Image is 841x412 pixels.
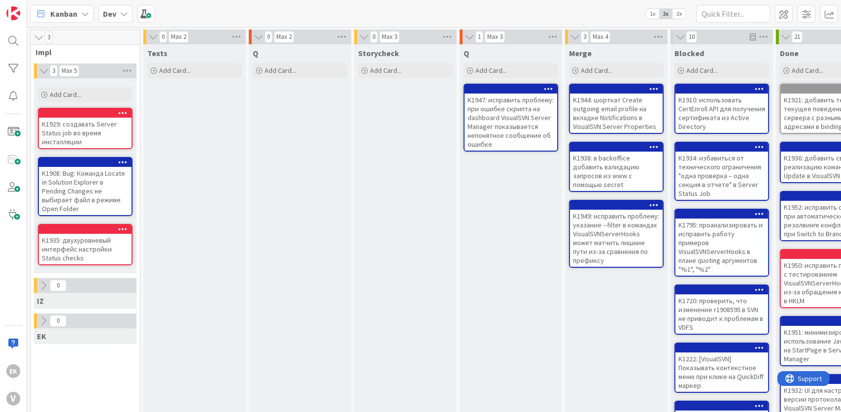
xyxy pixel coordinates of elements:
span: Add Card... [581,66,612,75]
span: Done [780,48,799,58]
div: Max 4 [593,34,608,39]
a: K1795: проанализировать и исправить работу примеров VisualSVNServerHooks в плане quoting аргумент... [674,209,769,277]
span: Q [464,48,469,58]
div: K1222: [VisualSVN] Показывать контекстное меню при клике на QuickDiff маркер [675,352,768,392]
div: Max 2 [171,34,186,39]
div: K1938: в backoffice добавить валидацию запросов из www с помощью secret [570,152,663,191]
span: 3 [581,31,589,43]
span: 0 [370,31,378,43]
span: Storycheck [358,48,399,58]
div: K1934: избавиться от технического ограничения "одна проверка – одна секция в отчете" в Server Sta... [675,152,768,200]
div: Max 3 [382,34,397,39]
div: K1910: использовать CertEnroll API для получения сертификата из Active Directory [675,94,768,133]
div: K1720: проверить, что изменение r1908595 в SVN не приводит к проблемам в VDFS [675,285,768,334]
div: K1944: шорткат Create outgoing email profile на вкладке Notifications в VisualSVN Server Properties [570,85,663,133]
div: K1934: избавиться от технического ограничения "одна проверка – одна секция в отчете" в Server Sta... [675,143,768,200]
a: K1947: исправить проблему: при ошибке скрипта на dashboard VisualSVN Server Manager показывается ... [464,84,558,152]
span: Q [253,48,258,58]
span: Add Card... [792,66,823,75]
div: K1949: исправить проблему: указание --filter в командах VisualSVNServerHooks может матчить лишние... [570,210,663,267]
img: Visit kanbanzone.com [6,6,20,20]
span: Add Card... [370,66,402,75]
span: Merge [569,48,592,58]
a: K1935: двухуровневый интерфейс настройки Status checks [38,224,133,265]
span: 2x [659,9,673,19]
a: K1938: в backoffice добавить валидацию запросов из www с помощью secret [569,142,664,192]
span: 10 [686,31,697,43]
span: Blocked [674,48,704,58]
div: K1795: проанализировать и исправить работу примеров VisualSVNServerHooks в плане quoting аргумент... [675,219,768,276]
a: K1929: создавать Server Status job во время инсталляции [38,108,133,149]
span: 3 [50,65,58,77]
a: K1910: использовать CertEnroll API для получения сертификата из Active Directory [674,84,769,134]
div: K1908: Bug: Команда Locate in Solution Explorer в Pending Changes не выбирает файл в режиме Open ... [39,158,132,215]
div: Max 2 [276,34,292,39]
div: K1935: двухуровневый интерфейс настройки Status checks [39,234,132,264]
div: K1929: создавать Server Status job во время инсталляции [39,118,132,148]
span: 0 [265,31,272,43]
div: K1938: в backoffice добавить валидацию запросов из www с помощью secret [570,143,663,191]
span: 1x [646,9,659,19]
div: K1910: использовать CertEnroll API для получения сертификата из Active Directory [675,85,768,133]
span: Support [21,1,45,13]
span: Impl [35,47,128,57]
span: 3x [673,9,686,19]
span: IZ [37,296,44,306]
span: Add Card... [475,66,507,75]
div: V [6,392,20,406]
span: Kanban [50,8,77,20]
div: K1949: исправить проблему: указание --filter в командах VisualSVNServerHooks может матчить лишние... [570,201,663,267]
span: Texts [147,48,168,58]
span: EK [37,331,46,341]
span: Add Card... [265,66,296,75]
div: K1929: создавать Server Status job во время инсталляции [39,109,132,148]
a: K1222: [VisualSVN] Показывать контекстное меню при клике на QuickDiff маркер [674,343,769,393]
div: Max 5 [62,68,77,73]
span: 3 [45,32,53,43]
span: Add Card... [159,66,191,75]
a: K1908: Bug: Команда Locate in Solution Explorer в Pending Changes не выбирает файл в режиме Open ... [38,157,133,216]
div: K1720: проверить, что изменение r1908595 в SVN не приводит к проблемам в VDFS [675,294,768,334]
div: K1935: двухуровневый интерфейс настройки Status checks [39,225,132,264]
div: K1947: исправить проблему: при ошибке скрипта на dashboard VisualSVN Server Manager показывается ... [465,94,557,151]
div: K1944: шорткат Create outgoing email profile на вкладке Notifications в VisualSVN Server Properties [570,94,663,133]
a: K1944: шорткат Create outgoing email profile на вкладке Notifications в VisualSVN Server Properties [569,84,664,134]
input: Quick Filter... [696,5,770,23]
span: Add Card... [686,66,718,75]
span: 21 [792,31,803,43]
b: Dev [103,9,116,19]
span: 1 [475,31,483,43]
a: K1720: проверить, что изменение r1908595 в SVN не приводит к проблемам в VDFS [674,285,769,335]
div: K1222: [VisualSVN] Показывать контекстное меню при клике на QuickDiff маркер [675,344,768,392]
div: EK [6,364,20,378]
div: Max 3 [487,34,503,39]
div: K1947: исправить проблему: при ошибке скрипта на dashboard VisualSVN Server Manager показывается ... [465,85,557,151]
div: K1795: проанализировать и исправить работу примеров VisualSVNServerHooks в плане quoting аргумент... [675,210,768,276]
span: 0 [50,280,67,291]
a: K1934: избавиться от технического ограничения "одна проверка – одна секция в отчете" в Server Sta... [674,142,769,201]
span: Add Card... [50,90,81,99]
span: 0 [50,315,67,327]
div: K1908: Bug: Команда Locate in Solution Explorer в Pending Changes не выбирает файл в режиме Open ... [39,167,132,215]
span: 0 [159,31,167,43]
a: K1949: исправить проблему: указание --filter в командах VisualSVNServerHooks может матчить лишние... [569,200,664,268]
